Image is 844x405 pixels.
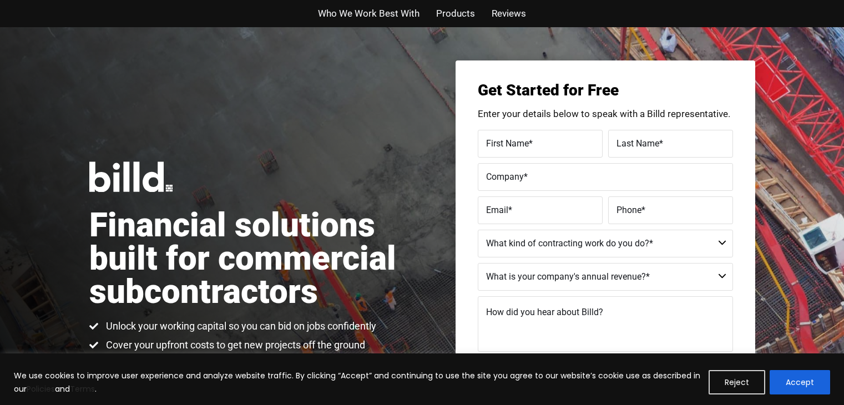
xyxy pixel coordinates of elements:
a: Who We Work Best With [318,6,420,22]
span: Phone [616,204,641,215]
span: Last Name [616,138,659,148]
span: Cover your upfront costs to get new projects off the ground [103,338,365,352]
a: Terms [70,383,95,394]
p: Enter your details below to speak with a Billd representative. [478,109,733,119]
span: Email [486,204,508,215]
span: Company [486,171,524,181]
h3: Get Started for Free [478,83,733,98]
p: We use cookies to improve user experience and analyze website traffic. By clicking “Accept” and c... [14,369,700,396]
span: First Name [486,138,529,148]
a: Reviews [492,6,526,22]
span: Unlock your working capital so you can bid on jobs confidently [103,320,376,333]
button: Accept [770,370,830,394]
a: Policies [27,383,55,394]
a: Products [436,6,475,22]
button: Reject [709,370,765,394]
h1: Financial solutions built for commercial subcontractors [89,209,422,308]
span: How did you hear about Billd? [486,307,603,317]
